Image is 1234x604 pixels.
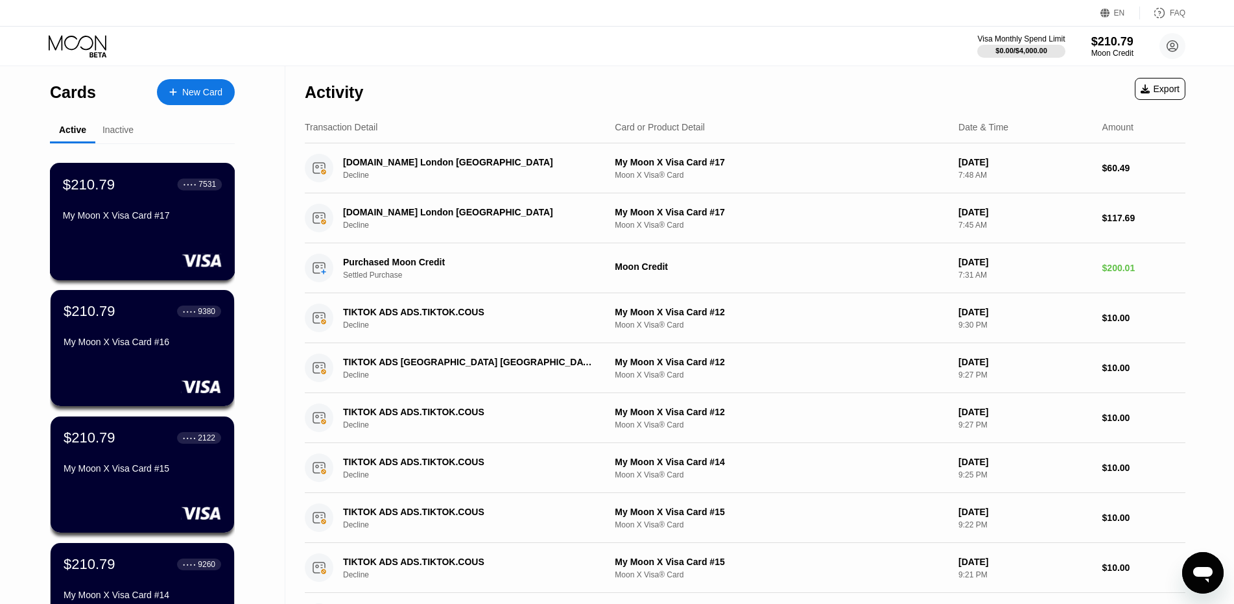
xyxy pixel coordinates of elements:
div: Visa Monthly Spend Limit [977,34,1065,43]
div: ● ● ● ● [184,182,196,186]
div: $10.00 [1102,413,1185,423]
div: $210.79 [64,429,115,446]
div: 9260 [198,560,215,569]
div: My Moon X Visa Card #12 [615,407,948,417]
div: 7531 [198,180,216,189]
div: Date & Time [958,122,1008,132]
div: Active [59,125,86,135]
div: Decline [343,520,613,529]
div: Moon X Visa® Card [615,520,948,529]
div: ● ● ● ● [183,436,196,440]
div: 7:48 AM [958,171,1091,180]
div: My Moon X Visa Card #12 [615,357,948,367]
div: $200.01 [1102,263,1185,273]
div: FAQ [1140,6,1185,19]
div: [DATE] [958,507,1091,517]
div: $210.79● ● ● ●2122My Moon X Visa Card #15 [51,417,234,533]
div: $10.00 [1102,313,1185,323]
div: $210.79Moon Credit [1091,35,1133,58]
div: [DATE] [958,207,1091,217]
div: Moon X Visa® Card [615,221,948,230]
div: New Card [157,79,235,105]
div: [DATE] [958,557,1091,567]
div: EN [1114,8,1125,18]
div: TIKTOK ADS ADS.TIKTOK.COUS [343,407,594,417]
div: My Moon X Visa Card #17 [63,210,222,221]
div: ● ● ● ● [183,309,196,313]
div: $60.49 [1102,163,1185,173]
div: 9:25 PM [958,470,1091,479]
div: Decline [343,171,613,180]
div: Decline [343,320,613,330]
div: TIKTOK ADS ADS.TIKTOK.COUSDeclineMy Moon X Visa Card #14Moon X Visa® Card[DATE]9:25 PM$10.00 [305,443,1185,493]
div: TIKTOK ADS ADS.TIKTOK.COUSDeclineMy Moon X Visa Card #15Moon X Visa® Card[DATE]9:22 PM$10.00 [305,493,1185,543]
div: 2122 [198,433,215,442]
div: EN [1100,6,1140,19]
div: Transaction Detail [305,122,377,132]
div: TIKTOK ADS ADS.TIKTOK.COUSDeclineMy Moon X Visa Card #12Moon X Visa® Card[DATE]9:27 PM$10.00 [305,393,1185,443]
div: $210.79 [64,303,115,320]
div: My Moon X Visa Card #12 [615,307,948,317]
div: TIKTOK ADS [GEOGRAPHIC_DATA] [GEOGRAPHIC_DATA]DeclineMy Moon X Visa Card #12Moon X Visa® Card[DAT... [305,343,1185,393]
div: 9:30 PM [958,320,1091,330]
div: 9:21 PM [958,570,1091,579]
div: Decline [343,370,613,380]
div: Moon X Visa® Card [615,420,948,429]
div: Purchased Moon Credit [343,257,594,267]
div: TIKTOK ADS ADS.TIKTOK.COUS [343,457,594,467]
div: My Moon X Visa Card #14 [615,457,948,467]
div: Decline [343,570,613,579]
div: Export [1135,78,1185,100]
div: [DOMAIN_NAME] London [GEOGRAPHIC_DATA]DeclineMy Moon X Visa Card #17Moon X Visa® Card[DATE]7:45 A... [305,193,1185,243]
div: My Moon X Visa Card #17 [615,157,948,167]
div: [DOMAIN_NAME] London [GEOGRAPHIC_DATA]DeclineMy Moon X Visa Card #17Moon X Visa® Card[DATE]7:48 A... [305,143,1185,193]
div: ● ● ● ● [183,562,196,566]
div: Cards [50,83,96,102]
div: New Card [182,87,222,98]
div: $210.79 [1091,35,1133,49]
div: [DATE] [958,307,1091,317]
div: Visa Monthly Spend Limit$0.00/$4,000.00 [977,34,1065,58]
div: My Moon X Visa Card #15 [615,557,948,567]
div: Decline [343,420,613,429]
div: Amount [1102,122,1133,132]
div: My Moon X Visa Card #17 [615,207,948,217]
iframe: 启动消息传送窗口的按钮 [1182,552,1224,594]
div: TIKTOK ADS ADS.TIKTOK.COUS [343,557,594,567]
div: My Moon X Visa Card #14 [64,590,221,600]
div: $210.79 [63,176,115,193]
div: $210.79● ● ● ●9380My Moon X Visa Card #16 [51,290,234,406]
div: $210.79● ● ● ●7531My Moon X Visa Card #17 [51,163,234,280]
div: TIKTOK ADS [GEOGRAPHIC_DATA] [GEOGRAPHIC_DATA] [343,357,594,367]
div: $10.00 [1102,463,1185,473]
div: My Moon X Visa Card #15 [615,507,948,517]
div: My Moon X Visa Card #16 [64,337,221,347]
div: [DATE] [958,407,1091,417]
div: 7:45 AM [958,221,1091,230]
div: $210.79 [64,556,115,573]
div: 9380 [198,307,215,316]
div: [DATE] [958,257,1091,267]
div: Activity [305,83,363,102]
div: TIKTOK ADS ADS.TIKTOK.COUS [343,307,594,317]
div: 9:22 PM [958,520,1091,529]
div: [DATE] [958,457,1091,467]
div: My Moon X Visa Card #15 [64,463,221,474]
div: Moon X Visa® Card [615,470,948,479]
div: $0.00 / $4,000.00 [995,47,1047,54]
div: [DOMAIN_NAME] London [GEOGRAPHIC_DATA] [343,157,594,167]
div: Card or Product Detail [615,122,705,132]
div: $10.00 [1102,562,1185,573]
div: [DATE] [958,157,1091,167]
div: 9:27 PM [958,420,1091,429]
div: Moon Credit [1091,49,1133,58]
div: Inactive [102,125,134,135]
div: 7:31 AM [958,271,1091,280]
div: 9:27 PM [958,370,1091,380]
div: TIKTOK ADS ADS.TIKTOK.COUS [343,507,594,517]
div: [DOMAIN_NAME] London [GEOGRAPHIC_DATA] [343,207,594,217]
div: Moon X Visa® Card [615,370,948,380]
div: Moon X Visa® Card [615,171,948,180]
div: Moon X Visa® Card [615,320,948,330]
